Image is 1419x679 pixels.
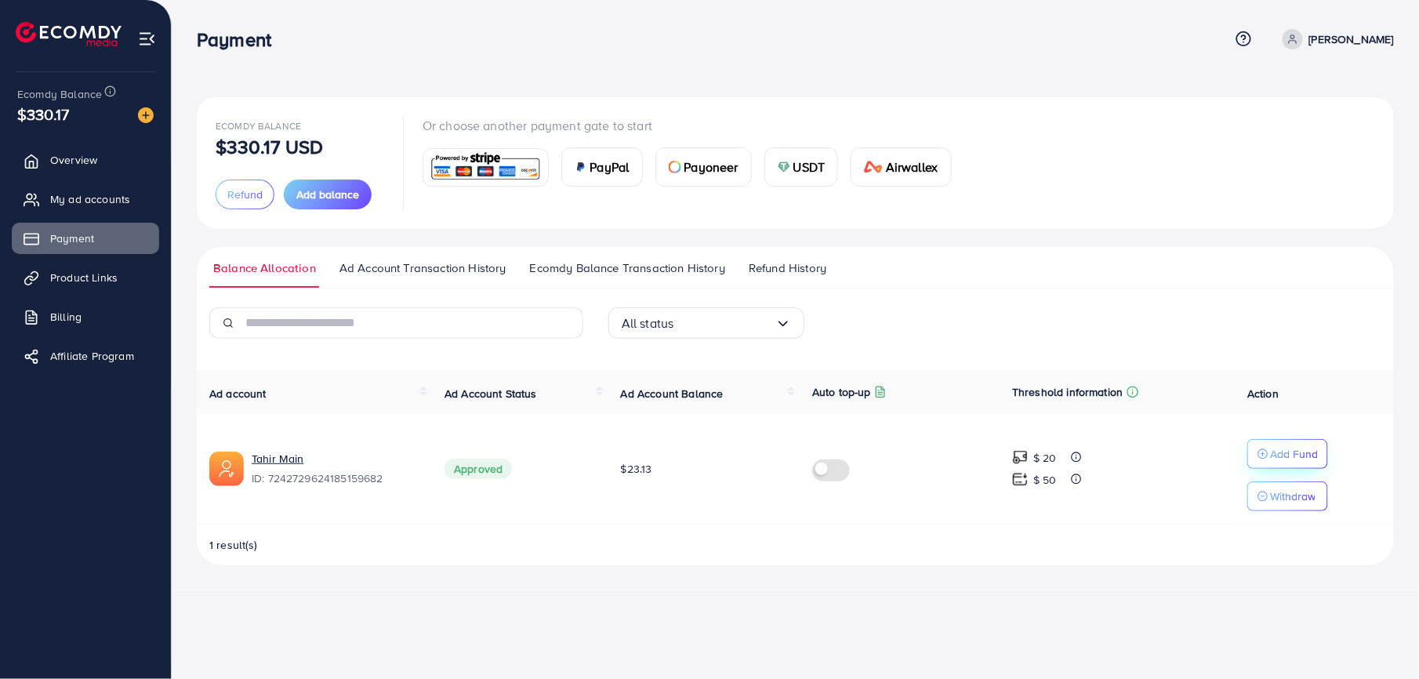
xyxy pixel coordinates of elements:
span: Ad Account Transaction History [339,260,506,277]
span: $330.17 [17,103,69,125]
a: cardUSDT [764,147,839,187]
span: 1 result(s) [209,537,258,553]
span: Product Links [50,270,118,285]
a: Tahir Main [252,451,304,467]
iframe: Chat [1352,608,1407,667]
button: Refund [216,180,274,209]
p: Or choose another payment gate to start [423,116,964,135]
span: Action [1247,386,1279,401]
span: Affiliate Program [50,348,134,364]
span: My ad accounts [50,191,130,207]
span: Refund History [749,260,826,277]
span: Ecomdy Balance [216,119,301,133]
img: card [864,161,883,173]
span: Refund [227,187,263,202]
a: card [423,148,549,187]
a: cardPayPal [561,147,643,187]
img: image [138,107,154,123]
img: top-up amount [1012,471,1029,488]
a: cardAirwallex [851,147,951,187]
p: $330.17 USD [216,137,324,156]
a: Product Links [12,262,159,293]
p: Withdraw [1270,487,1316,506]
a: [PERSON_NAME] [1276,29,1394,49]
img: card [778,161,790,173]
p: [PERSON_NAME] [1309,30,1394,49]
span: Overview [50,152,97,168]
div: <span class='underline'>Tahir Main</span></br>7242729624185159682 [252,451,419,487]
span: USDT [793,158,826,176]
button: Withdraw [1247,481,1328,511]
p: $ 50 [1033,470,1057,489]
p: Auto top-up [812,383,871,401]
h3: Payment [197,28,284,51]
span: Add balance [296,187,359,202]
div: Search for option [608,307,804,339]
p: Add Fund [1270,445,1318,463]
span: Ad Account Status [445,386,537,401]
span: Ad Account Balance [621,386,724,401]
img: card [575,161,587,173]
span: Payoneer [684,158,739,176]
img: top-up amount [1012,449,1029,466]
button: Add balance [284,180,372,209]
img: ic-ads-acc.e4c84228.svg [209,452,244,486]
a: Overview [12,144,159,176]
a: Affiliate Program [12,340,159,372]
span: Payment [50,231,94,246]
span: Balance Allocation [213,260,316,277]
span: All status [622,311,674,336]
p: $ 20 [1033,448,1057,467]
span: Ecomdy Balance [17,86,102,102]
span: $23.13 [621,461,652,477]
span: Approved [445,459,512,479]
span: PayPal [590,158,630,176]
a: My ad accounts [12,183,159,215]
span: Ad account [209,386,267,401]
a: Billing [12,301,159,332]
input: Search for option [674,311,775,336]
img: logo [16,22,122,46]
a: cardPayoneer [655,147,752,187]
span: Airwallex [886,158,938,176]
img: card [428,151,543,184]
img: card [669,161,681,173]
p: Threshold information [1012,383,1123,401]
span: Billing [50,309,82,325]
span: ID: 7242729624185159682 [252,470,419,486]
button: Add Fund [1247,439,1328,469]
img: menu [138,30,156,48]
span: Ecomdy Balance Transaction History [530,260,725,277]
a: Payment [12,223,159,254]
